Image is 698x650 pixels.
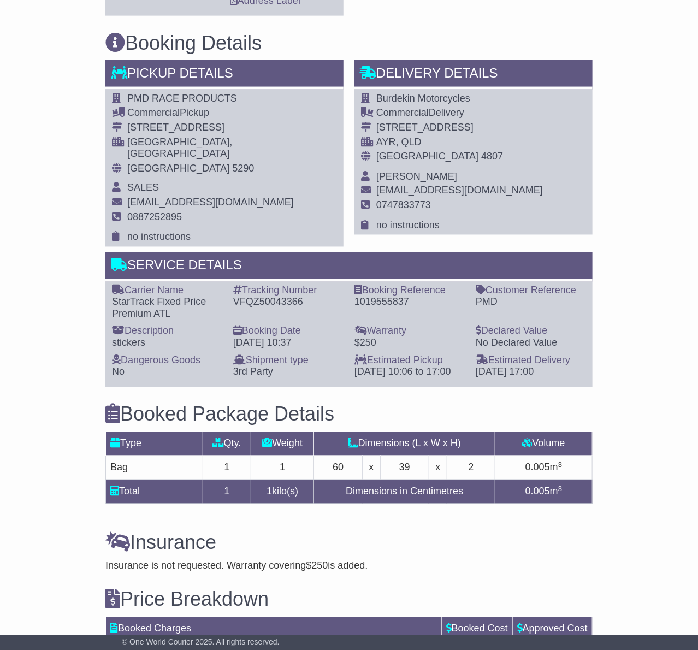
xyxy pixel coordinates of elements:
span: [GEOGRAPHIC_DATA] [127,163,229,174]
div: No Declared Value [476,338,586,350]
span: 0.005 [525,486,550,497]
div: AYR, QLD [376,137,543,149]
span: 0747833773 [376,200,431,211]
div: Customer Reference [476,285,586,297]
span: 5290 [232,163,254,174]
div: Delivery [376,107,543,119]
div: Insurance is not requested. Warranty covering is added. [105,560,593,572]
td: Dimensions (L x W x H) [314,432,495,456]
span: 0.005 [525,462,550,473]
td: 1 [203,480,251,504]
div: Description [112,326,222,338]
td: x [363,456,381,480]
td: Total [106,480,203,504]
span: [EMAIL_ADDRESS][DOMAIN_NAME] [376,185,543,196]
td: Bag [106,456,203,480]
div: Shipment type [233,355,344,367]
div: Booking Reference [354,285,465,297]
div: Booking Date [233,326,344,338]
td: 39 [380,456,429,480]
td: kilo(s) [251,480,314,504]
span: no instructions [376,220,440,231]
h3: Price Breakdown [105,589,593,611]
td: 2 [447,456,495,480]
td: Booked Charges [106,617,442,641]
div: Delivery Details [354,60,593,90]
div: stickers [112,338,222,350]
td: Approved Cost [512,617,592,641]
span: [PERSON_NAME] [376,171,457,182]
td: Weight [251,432,314,456]
div: Estimated Pickup [354,355,465,367]
span: 0887252895 [127,212,182,223]
td: 1 [251,456,314,480]
td: m [495,480,593,504]
div: [STREET_ADDRESS] [127,122,337,134]
div: Estimated Delivery [476,355,586,367]
div: [DATE] 10:06 to 17:00 [354,367,465,379]
div: 1019555837 [354,297,465,309]
td: m [495,456,593,480]
sup: 3 [558,485,563,493]
div: Warranty [354,326,465,338]
span: Commercial [376,107,429,118]
div: Tracking Number [233,285,344,297]
div: StarTrack Fixed Price Premium ATL [112,297,222,320]
span: [GEOGRAPHIC_DATA] [376,151,478,162]
span: 3rd Party [233,367,273,377]
h3: Insurance [105,532,593,554]
td: Qty. [203,432,251,456]
span: [EMAIL_ADDRESS][DOMAIN_NAME] [127,197,294,208]
td: Booked Cost [441,617,512,641]
span: Commercial [127,107,180,118]
div: Pickup [127,107,337,119]
td: Type [106,432,203,456]
span: No [112,367,125,377]
sup: 3 [558,461,563,469]
div: Carrier Name [112,285,222,297]
div: PMD [476,297,586,309]
div: $250 [354,338,465,350]
div: Dangerous Goods [112,355,222,367]
td: 1 [203,456,251,480]
div: Service Details [105,252,593,282]
h3: Booking Details [105,32,593,54]
span: SALES [127,182,159,193]
td: Dimensions in Centimetres [314,480,495,504]
td: Volume [495,432,593,456]
div: [DATE] 17:00 [476,367,586,379]
div: Declared Value [476,326,586,338]
h3: Booked Package Details [105,404,593,426]
span: no instructions [127,232,191,243]
span: Burdekin Motorcycles [376,93,470,104]
div: [STREET_ADDRESS] [376,122,543,134]
span: 1 [267,486,272,497]
span: $250 [306,560,328,571]
div: Pickup Details [105,60,344,90]
div: [DATE] 10:37 [233,338,344,350]
div: [GEOGRAPHIC_DATA], [GEOGRAPHIC_DATA] [127,137,337,160]
span: 4807 [481,151,503,162]
span: © One World Courier 2025. All rights reserved. [122,637,280,646]
td: x [429,456,447,480]
td: 60 [314,456,363,480]
span: PMD RACE PRODUCTS [127,93,237,104]
div: VFQZ50043366 [233,297,344,309]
